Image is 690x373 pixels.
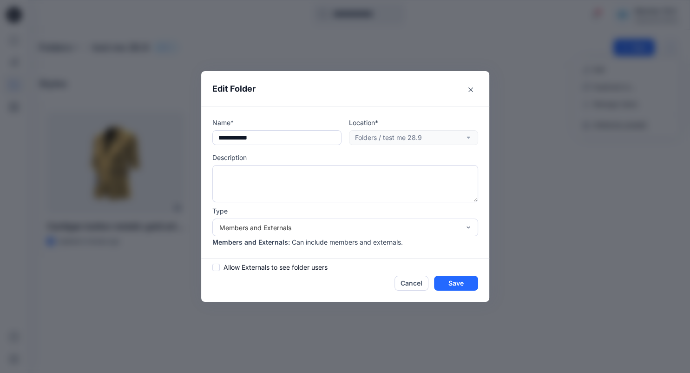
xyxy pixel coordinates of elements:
p: Description [212,153,478,162]
button: Cancel [394,276,428,291]
p: Location* [349,118,478,127]
p: Name* [212,118,342,127]
p: Members and Externals : [212,237,290,247]
p: Type [212,206,478,216]
header: Edit Folder [201,71,489,106]
div: Members and Externals [219,223,460,233]
button: Close [463,82,478,97]
p: Can include members and externals. [292,237,403,247]
span: Allow Externals to see folder users [223,262,328,272]
button: Save [434,276,478,291]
